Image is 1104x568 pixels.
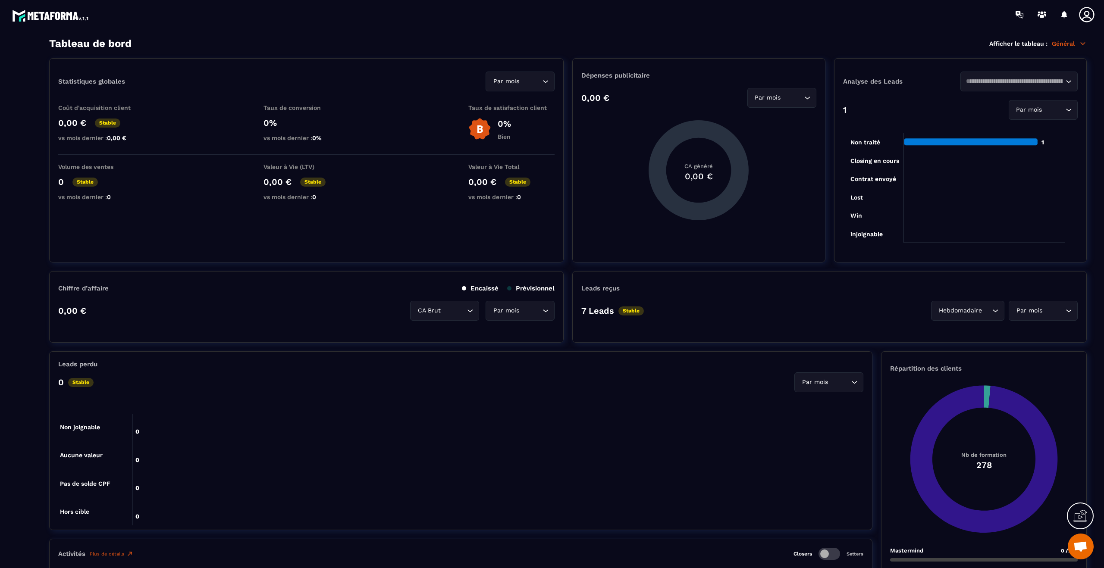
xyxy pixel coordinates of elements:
p: Stable [95,119,120,128]
div: Search for option [1009,301,1078,321]
p: 7 Leads [581,306,614,316]
img: logo [12,8,90,23]
p: 0,00 € [58,306,86,316]
input: Search for option [966,77,1063,86]
p: 0% [498,119,511,129]
span: CA Brut [416,306,442,315]
div: Search for option [486,72,555,91]
p: 0,00 € [263,177,292,187]
tspan: Closing en cours [850,157,899,165]
div: Search for option [747,88,816,108]
div: Search for option [960,72,1078,91]
h3: Tableau de bord [49,37,132,50]
span: 0 [107,193,111,200]
p: Volume des ventes [58,163,144,170]
div: Search for option [794,372,863,392]
p: Coût d'acquisition client [58,104,144,111]
p: Analyse des Leads [843,78,960,85]
p: Encaissé [462,284,499,292]
tspan: Non traité [850,139,880,146]
span: Par mois [800,378,830,387]
p: Stable [618,306,644,315]
p: Prévisionnel [507,284,555,292]
span: 0 [312,193,316,200]
input: Search for option [521,306,540,315]
p: 0 [58,177,64,187]
p: 0,00 € [581,93,609,103]
div: Search for option [1009,100,1078,120]
span: 0% [312,134,322,141]
input: Search for option [1044,306,1063,315]
p: Taux de satisfaction client [468,104,555,111]
tspan: Pas de solde CPF [60,480,110,487]
p: Statistiques globales [58,78,125,85]
input: Search for option [984,306,990,315]
p: Closers [793,551,812,557]
p: Bien [498,133,511,140]
input: Search for option [783,93,802,103]
p: 0 [58,377,64,387]
p: Stable [68,378,94,387]
p: Taux de conversion [263,104,350,111]
p: Général [1052,40,1087,47]
p: Leads perdu [58,360,97,368]
p: vs mois dernier : [58,134,144,141]
a: Plus de détails [90,550,133,557]
input: Search for option [521,77,540,86]
p: Stable [72,178,98,187]
div: Search for option [486,301,555,321]
tspan: Win [850,212,862,219]
span: 0 [517,193,521,200]
tspan: Non joignable [60,424,100,431]
tspan: Contrat envoyé [850,175,896,183]
tspan: injoignable [850,231,882,238]
p: Setters [847,551,863,557]
p: Stable [300,178,326,187]
p: 0,00 € [58,118,86,128]
span: Par mois [753,93,783,103]
span: Hebdomadaire [937,306,984,315]
span: Par mois [491,306,521,315]
span: 0 /278 [1061,548,1078,554]
p: Activités [58,550,85,558]
img: narrow-up-right-o.6b7c60e2.svg [126,550,133,557]
input: Search for option [442,306,465,315]
p: Valeur à Vie (LTV) [263,163,350,170]
p: vs mois dernier : [263,134,350,141]
p: Mastermind [890,547,923,554]
a: Open chat [1068,534,1094,559]
p: Chiffre d’affaire [58,284,109,292]
p: 0% [263,118,350,128]
div: Search for option [931,301,1004,321]
p: Afficher le tableau : [989,40,1048,47]
p: 1 [843,105,847,115]
p: 0,00 € [468,177,496,187]
input: Search for option [830,378,849,387]
p: vs mois dernier : [263,193,350,200]
span: Par mois [1014,105,1044,115]
img: b-badge-o.b3b20ee6.svg [468,118,491,140]
span: Par mois [491,77,521,86]
input: Search for option [1044,105,1063,115]
span: Par mois [1014,306,1044,315]
p: Stable [505,178,530,187]
tspan: Lost [850,194,862,201]
tspan: Aucune valeur [60,452,103,459]
p: Valeur à Vie Total [468,163,555,170]
p: Dépenses publicitaire [581,72,816,79]
tspan: Hors cible [60,508,89,515]
p: Répartition des clients [890,365,1078,372]
p: Leads reçus [581,284,620,292]
span: 0,00 € [107,134,126,141]
div: Search for option [410,301,479,321]
p: vs mois dernier : [58,193,144,200]
p: vs mois dernier : [468,193,555,200]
